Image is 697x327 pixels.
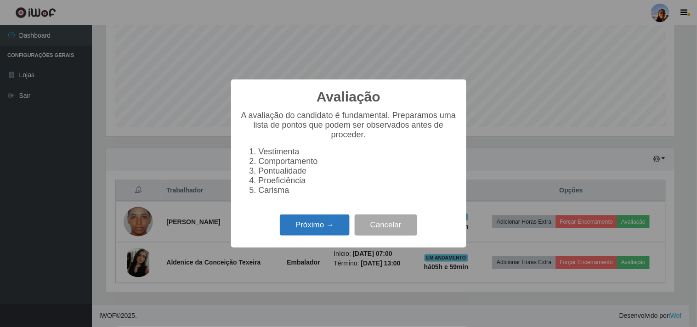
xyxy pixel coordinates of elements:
li: Vestimenta [259,147,457,157]
button: Cancelar [355,214,417,236]
h2: Avaliação [317,89,380,105]
li: Comportamento [259,157,457,166]
li: Carisma [259,186,457,195]
li: Pontualidade [259,166,457,176]
button: Próximo → [280,214,350,236]
li: Proeficiência [259,176,457,186]
p: A avaliação do candidato é fundamental. Preparamos uma lista de pontos que podem ser observados a... [240,111,457,140]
